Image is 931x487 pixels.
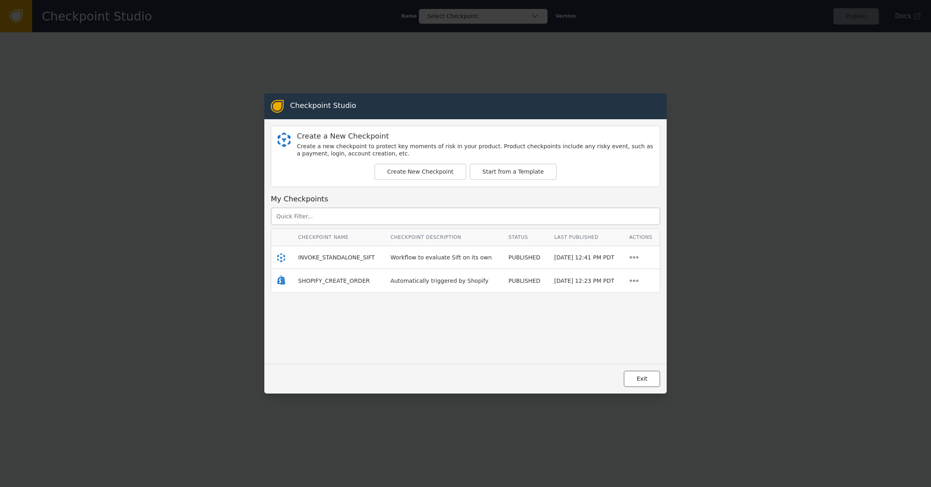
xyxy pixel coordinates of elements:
[384,229,502,246] th: Checkpoint Description
[623,229,660,246] th: Actions
[470,164,557,180] button: Start from a Template
[390,278,488,284] span: Automatically triggered by Shopify
[390,254,492,261] span: Workflow to evaluate Sift on its own
[292,229,384,246] th: Checkpoint Name
[509,277,542,285] div: PUBLISHED
[503,229,548,246] th: Status
[624,371,660,387] button: Exit
[290,100,356,113] div: Checkpoint Studio
[298,278,370,284] span: SHOPIFY_CREATE_ORDER
[297,143,653,157] div: Create a new checkpoint to protect key moments of risk in your product. Product checkpoints inclu...
[297,133,653,140] div: Create a New Checkpoint
[554,277,617,285] div: [DATE] 12:23 PM PDT
[271,193,660,204] div: My Checkpoints
[271,207,660,225] input: Quick Filter...
[374,164,466,180] button: Create New Checkpoint
[298,254,375,261] span: INVOKE_STANDALONE_SIFT
[554,253,617,262] div: [DATE] 12:41 PM PDT
[509,253,542,262] div: PUBLISHED
[548,229,623,246] th: Last Published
